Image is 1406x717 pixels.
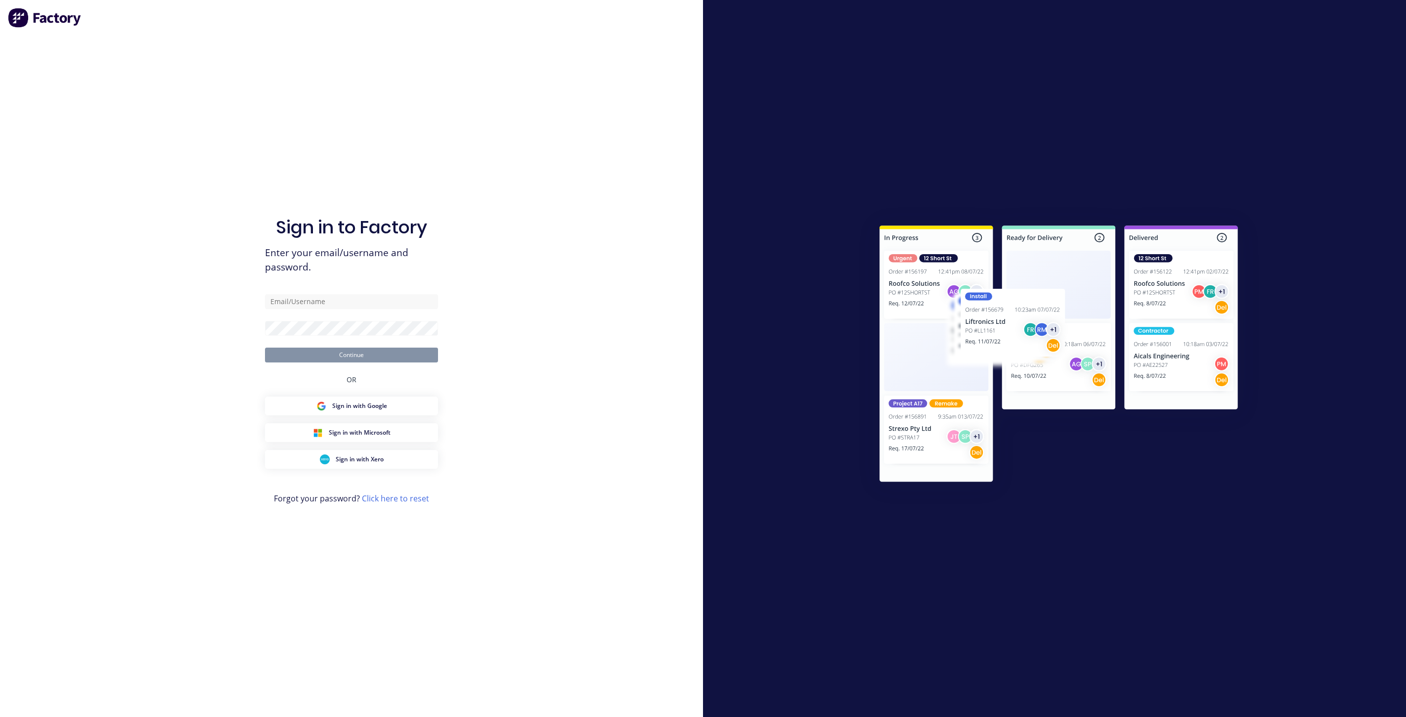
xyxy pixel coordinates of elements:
[329,428,391,437] span: Sign in with Microsoft
[265,294,438,309] input: Email/Username
[320,454,330,464] img: Xero Sign in
[332,402,387,410] span: Sign in with Google
[265,246,438,274] span: Enter your email/username and password.
[347,362,356,397] div: OR
[276,217,427,238] h1: Sign in to Factory
[336,455,384,464] span: Sign in with Xero
[362,493,429,504] a: Click here to reset
[265,450,438,469] button: Xero Sign inSign in with Xero
[316,401,326,411] img: Google Sign in
[265,397,438,415] button: Google Sign inSign in with Google
[858,206,1260,505] img: Sign in
[313,428,323,438] img: Microsoft Sign in
[8,8,82,28] img: Factory
[265,348,438,362] button: Continue
[274,493,429,504] span: Forgot your password?
[265,423,438,442] button: Microsoft Sign inSign in with Microsoft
